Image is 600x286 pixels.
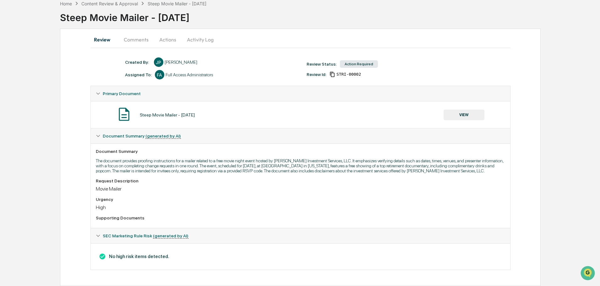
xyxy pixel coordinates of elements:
div: Document Summary [96,149,505,154]
div: Supporting Documents [96,215,505,220]
div: Content Review & Approval [81,1,138,6]
div: Steep Movie Mailer - [DATE] [148,1,206,6]
img: 1746055101610-c473b297-6a78-478c-a979-82029cc54cd1 [6,88,18,100]
u: (generated by AI) [145,133,181,139]
div: Full Access Administrators [166,72,213,77]
a: 🔎Data Lookup [4,129,42,140]
div: Assigned To: [125,72,152,77]
div: Action Required [340,60,378,68]
a: 🗄️Attestations [43,117,80,128]
div: We're available if you need us! [21,94,79,100]
button: Activity Log [182,32,219,47]
div: 🔎 [6,132,11,137]
button: Comments [119,32,154,47]
span: Document Summary [103,133,181,138]
div: Document Summary (generated by AI) [91,128,510,143]
div: Review Id: [307,72,326,77]
div: [PERSON_NAME] [165,60,197,65]
span: SEC Marketing Rule Risk [103,233,188,238]
div: 🗄️ [46,120,51,125]
img: Document Icon [116,106,132,122]
iframe: Open customer support [580,265,597,282]
div: Primary Document [91,86,510,101]
a: Powered byPylon [44,146,76,151]
a: 🖐️Preclearance [4,117,43,128]
span: Data Lookup [13,131,40,138]
button: Review [90,32,119,47]
u: (generated by AI) [153,233,188,239]
div: FA [155,70,164,79]
span: 7746a7a5-2f23-409e-942e-7ca410a157fd [336,72,361,77]
div: High [96,204,505,210]
img: Greenboard [6,35,19,47]
span: Preclearance [13,119,41,126]
div: SEC Marketing Rule Risk (generated by AI) [91,228,510,243]
span: Pylon [63,147,76,151]
button: Start new chat [107,90,114,98]
div: Request Description [96,178,505,183]
div: Document Summary (generated by AI) [91,143,510,228]
div: 🖐️ [6,120,11,125]
span: Primary Document [103,91,141,96]
div: Steep Movie Mailer - [DATE] [140,112,195,117]
p: The document provides proofing instructions for a mailer related to a free movie night event host... [96,158,505,173]
button: Actions [154,32,182,47]
div: Created By: ‎ ‎ [125,60,151,65]
div: Review Status: [307,62,337,67]
div: Start new chat [21,88,103,94]
div: Urgency [96,197,505,202]
div: Movie Mailer [96,186,505,192]
h3: No high risk items detected. [96,253,505,260]
div: Steep Movie Mailer - [DATE] [60,7,600,23]
span: Attestations [52,119,78,126]
div: Primary Document [91,101,510,128]
div: JP [154,57,163,67]
div: secondary tabs example [90,32,510,47]
p: How can we help? [6,53,114,63]
div: Home [60,1,72,6]
button: VIEW [444,110,484,120]
div: Document Summary (generated by AI) [91,243,510,270]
